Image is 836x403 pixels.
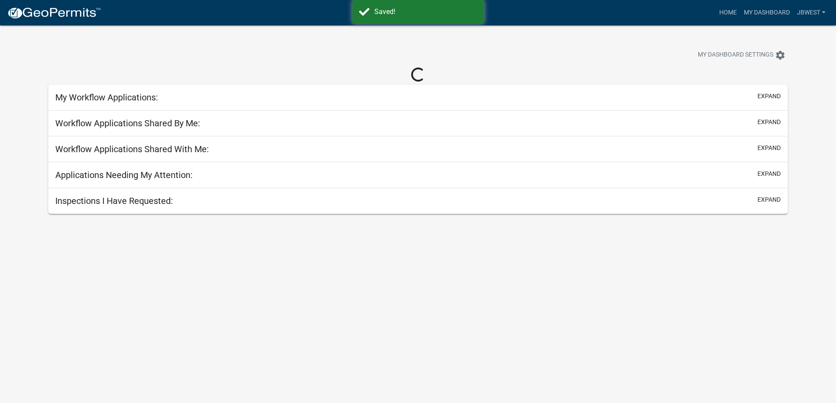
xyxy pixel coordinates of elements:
[374,7,477,17] div: Saved!
[698,50,773,61] span: My Dashboard Settings
[757,195,781,204] button: expand
[691,46,793,64] button: My Dashboard Settingssettings
[716,4,740,21] a: Home
[757,118,781,127] button: expand
[775,50,786,61] i: settings
[55,196,173,206] h5: Inspections I Have Requested:
[740,4,793,21] a: My Dashboard
[55,92,158,103] h5: My Workflow Applications:
[757,169,781,178] button: expand
[55,118,200,128] h5: Workflow Applications Shared By Me:
[55,144,209,154] h5: Workflow Applications Shared With Me:
[757,92,781,101] button: expand
[55,170,193,180] h5: Applications Needing My Attention:
[757,143,781,153] button: expand
[793,4,829,21] a: jbwest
